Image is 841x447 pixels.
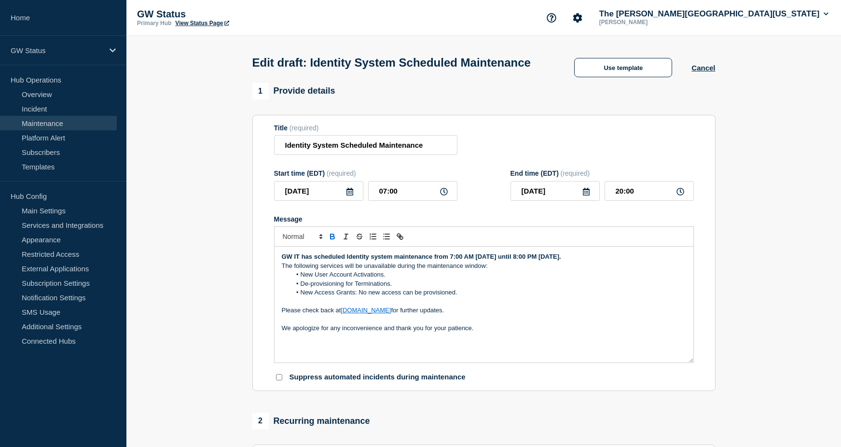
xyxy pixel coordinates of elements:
[368,181,457,201] input: HH:MM
[282,262,686,270] p: The following services will be unavailable during the maintenance window:
[541,8,562,28] button: Support
[327,169,356,177] span: (required)
[290,124,319,132] span: (required)
[252,413,370,429] div: Recurring maintenance
[274,215,694,223] div: Message
[175,20,229,27] a: View Status Page
[276,374,282,380] input: Suppress automated incidents during maintenance
[561,169,590,177] span: (required)
[274,135,457,155] input: Title
[326,231,339,242] button: Toggle bold text
[274,124,457,132] div: Title
[393,231,407,242] button: Toggle link
[278,231,326,242] span: Font size
[11,46,103,55] p: GW Status
[274,169,457,177] div: Start time (EDT)
[282,306,686,315] p: Please check back at for further updates.
[691,64,715,72] button: Cancel
[567,8,588,28] button: Account settings
[252,83,335,99] div: Provide details
[574,58,672,77] button: Use template
[252,413,269,429] span: 2
[291,270,686,279] li: New User Account Activations.
[339,231,353,242] button: Toggle italic text
[290,373,466,382] p: Suppress automated incidents during maintenance
[341,307,391,314] a: [DOMAIN_NAME]
[275,247,693,363] div: Message
[597,19,698,26] p: [PERSON_NAME]
[291,279,686,288] li: De-provisioning for Terminations.
[597,9,830,19] button: The [PERSON_NAME][GEOGRAPHIC_DATA][US_STATE]
[137,9,330,20] p: GW Status
[282,324,686,333] p: We apologize for any inconvenience and thank you for your patience.
[380,231,393,242] button: Toggle bulleted list
[137,20,171,27] p: Primary Hub
[291,288,686,297] li: New Access Grants: No new access can be provisioned.
[282,253,561,260] strong: GW IT has scheduled Identity system maintenance from 7:00 AM [DATE] until 8:00 PM [DATE].
[252,56,531,70] h1: Edit draft: Identity System Scheduled Maintenance
[366,231,380,242] button: Toggle ordered list
[510,181,600,201] input: YYYY-MM-DD
[510,169,694,177] div: End time (EDT)
[353,231,366,242] button: Toggle strikethrough text
[252,83,269,99] span: 1
[274,181,363,201] input: YYYY-MM-DD
[605,181,694,201] input: HH:MM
